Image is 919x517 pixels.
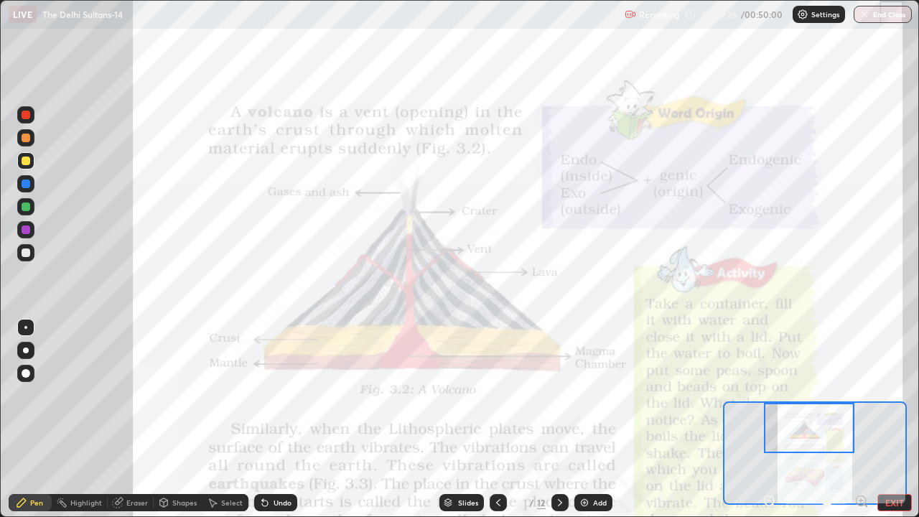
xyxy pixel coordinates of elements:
div: Pen [30,499,43,506]
p: LIVE [13,9,32,20]
img: end-class-cross [859,9,870,20]
button: EXIT [877,494,912,511]
div: Add [593,499,607,506]
div: Eraser [126,499,148,506]
div: / [530,498,534,507]
div: Undo [274,499,291,506]
p: Recording [639,9,679,20]
div: Slides [458,499,478,506]
img: add-slide-button [579,497,590,508]
button: End Class [854,6,912,23]
img: recording.375f2c34.svg [625,9,636,20]
div: 6 [513,498,527,507]
img: class-settings-icons [797,9,808,20]
div: Shapes [172,499,197,506]
p: Settings [811,11,839,18]
div: 12 [537,496,546,509]
div: Highlight [70,499,102,506]
div: Select [221,499,243,506]
p: The Delhi Sultans-14 [42,9,123,20]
